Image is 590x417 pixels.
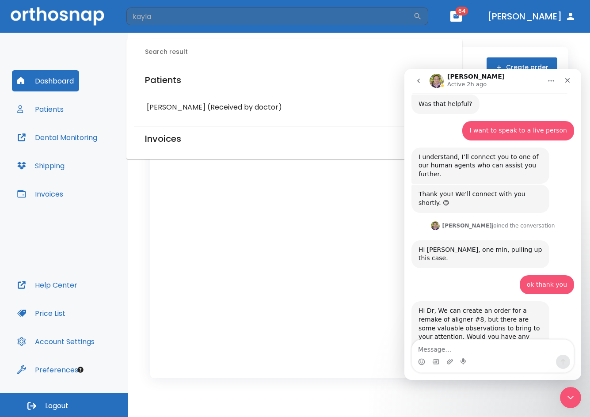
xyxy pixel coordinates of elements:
[12,99,69,120] button: Patients
[134,126,454,151] div: Invoices
[12,183,69,205] button: Invoices
[12,127,103,148] button: Dental Monitoring
[487,57,557,77] button: Create order
[145,73,181,87] h6: Patients
[12,303,71,324] button: Price List
[404,69,581,380] iframe: Intercom live chat
[456,7,468,15] span: 64
[147,101,442,114] h6: [PERSON_NAME] (Received by doctor)
[76,366,84,374] div: Tooltip anchor
[12,70,79,91] button: Dashboard
[484,8,579,24] button: [PERSON_NAME]
[45,401,69,411] span: Logout
[145,132,181,146] h6: Invoices
[145,47,454,57] h6: Search result
[12,274,83,296] button: Help Center
[126,8,413,25] input: Search by Patient Name or Case #
[11,7,104,25] img: Orthosnap
[12,155,70,176] button: Shipping
[12,331,100,352] button: Account Settings
[12,359,84,380] button: Preferences
[134,64,454,96] div: Patients
[560,387,581,408] iframe: Intercom live chat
